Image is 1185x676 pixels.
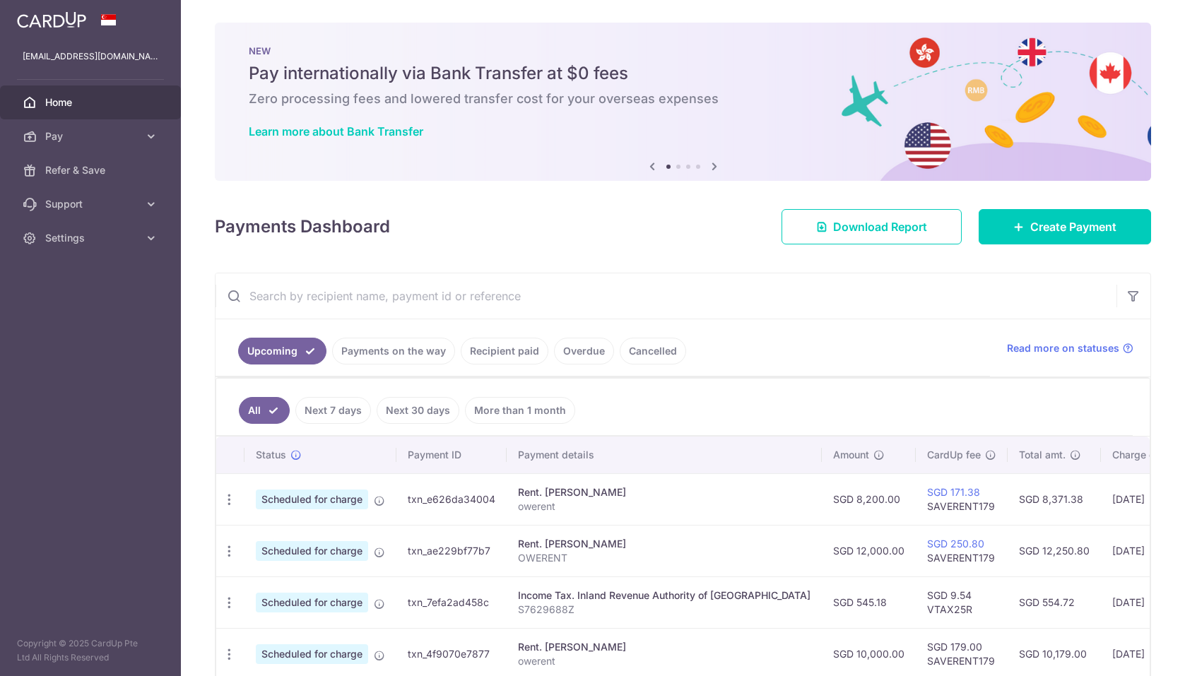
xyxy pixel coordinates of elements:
[17,11,86,28] img: CardUp
[518,485,810,499] div: Rent. [PERSON_NAME]
[256,490,368,509] span: Scheduled for charge
[377,397,459,424] a: Next 30 days
[256,593,368,612] span: Scheduled for charge
[45,95,138,109] span: Home
[518,499,810,514] p: owerent
[822,473,916,525] td: SGD 8,200.00
[461,338,548,364] a: Recipient paid
[216,273,1116,319] input: Search by recipient name, payment id or reference
[518,537,810,551] div: Rent. [PERSON_NAME]
[916,525,1008,576] td: SAVERENT179
[295,397,371,424] a: Next 7 days
[1008,473,1101,525] td: SGD 8,371.38
[1112,448,1170,462] span: Charge date
[518,603,810,617] p: S7629688Z
[256,541,368,561] span: Scheduled for charge
[822,576,916,628] td: SGD 545.18
[518,654,810,668] p: owerent
[45,163,138,177] span: Refer & Save
[238,338,326,364] a: Upcoming
[215,23,1151,181] img: Bank transfer banner
[1007,341,1133,355] a: Read more on statuses
[782,209,962,244] a: Download Report
[249,124,423,138] a: Learn more about Bank Transfer
[396,525,507,576] td: txn_ae229bf77b7
[239,397,290,424] a: All
[45,231,138,245] span: Settings
[518,551,810,565] p: OWERENT
[396,473,507,525] td: txn_e626da34004
[396,437,507,473] th: Payment ID
[518,588,810,603] div: Income Tax. Inland Revenue Authority of [GEOGRAPHIC_DATA]
[833,218,927,235] span: Download Report
[256,448,286,462] span: Status
[396,576,507,628] td: txn_7efa2ad458c
[507,437,822,473] th: Payment details
[554,338,614,364] a: Overdue
[927,538,984,550] a: SGD 250.80
[45,197,138,211] span: Support
[45,129,138,143] span: Pay
[249,62,1117,85] h5: Pay internationally via Bank Transfer at $0 fees
[916,473,1008,525] td: SAVERENT179
[979,209,1151,244] a: Create Payment
[927,448,981,462] span: CardUp fee
[1007,341,1119,355] span: Read more on statuses
[1008,525,1101,576] td: SGD 12,250.80
[256,644,368,664] span: Scheduled for charge
[23,49,158,64] p: [EMAIL_ADDRESS][DOMAIN_NAME]
[1008,576,1101,628] td: SGD 554.72
[215,214,390,239] h4: Payments Dashboard
[620,338,686,364] a: Cancelled
[927,486,980,498] a: SGD 171.38
[833,448,869,462] span: Amount
[1030,218,1116,235] span: Create Payment
[465,397,575,424] a: More than 1 month
[518,640,810,654] div: Rent. [PERSON_NAME]
[249,90,1117,107] h6: Zero processing fees and lowered transfer cost for your overseas expenses
[1019,448,1066,462] span: Total amt.
[249,45,1117,57] p: NEW
[916,576,1008,628] td: SGD 9.54 VTAX25R
[332,338,455,364] a: Payments on the way
[1095,634,1171,669] iframe: Opens a widget where you can find more information
[822,525,916,576] td: SGD 12,000.00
